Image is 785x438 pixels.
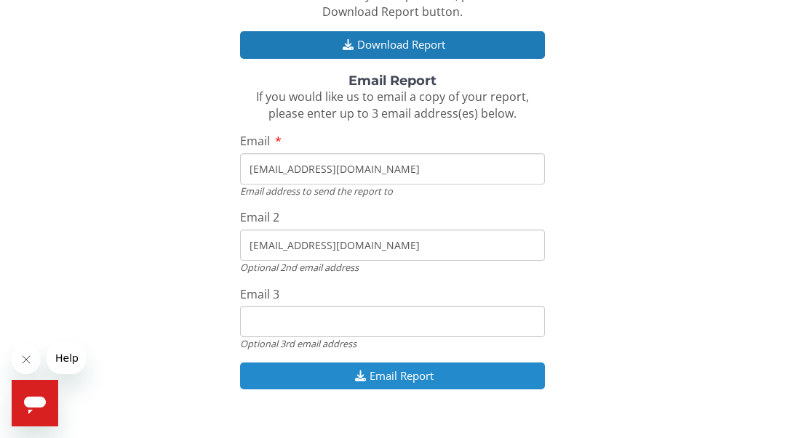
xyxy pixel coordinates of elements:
[240,286,279,302] span: Email 3
[240,184,546,198] div: Email address to send the report to
[240,261,546,274] div: Optional 2nd email address
[240,31,546,58] button: Download Report
[12,380,58,426] iframe: Button to launch messaging window
[240,209,279,225] span: Email 2
[240,362,546,389] button: Email Report
[256,89,529,121] span: If you would like us to email a copy of your report, please enter up to 3 email address(es) below.
[240,133,270,149] span: Email
[47,342,86,374] iframe: Message from company
[12,345,41,374] iframe: Close message
[240,337,546,350] div: Optional 3rd email address
[348,73,437,89] strong: Email Report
